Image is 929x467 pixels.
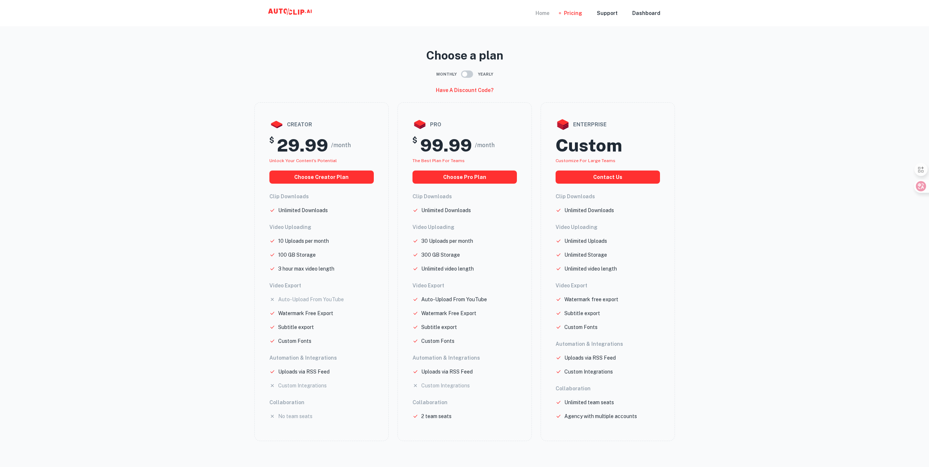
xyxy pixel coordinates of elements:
p: Uploads via RSS Feed [564,354,616,362]
h6: Automation & Integrations [556,340,660,348]
p: Auto-Upload From YouTube [421,295,487,303]
p: No team seats [278,412,312,420]
p: Custom Integrations [421,382,470,390]
span: Monthly [436,71,457,77]
h2: 99.99 [420,135,472,156]
p: 300 GB Storage [421,251,460,259]
button: choose pro plan [412,171,517,184]
h6: Video Export [556,282,660,290]
h5: $ [269,135,274,156]
p: 10 Uploads per month [278,237,329,245]
p: 3 hour max video length [278,265,334,273]
span: Customize for large teams [556,158,615,163]
p: Custom Fonts [278,337,311,345]
span: /month [475,141,495,150]
p: Unlimited video length [421,265,474,273]
p: Custom Fonts [564,323,598,331]
p: Unlimited Storage [564,251,607,259]
h6: Video Uploading [412,223,517,231]
h6: Video Export [412,282,517,290]
h6: Automation & Integrations [269,354,374,362]
p: Unlimited video length [564,265,617,273]
p: Uploads via RSS Feed [421,368,473,376]
span: The best plan for teams [412,158,465,163]
p: Subtitle export [278,323,314,331]
p: Watermark free export [564,295,618,303]
span: /month [331,141,351,150]
p: 2 team seats [421,412,452,420]
h6: Video Uploading [269,223,374,231]
p: Unlimited Uploads [564,237,607,245]
p: Auto-Upload From YouTube [278,295,344,303]
p: Unlimited Downloads [421,206,471,214]
div: enterprise [556,117,660,132]
button: Contact us [556,171,660,184]
h5: $ [412,135,417,156]
h6: Video Uploading [556,223,660,231]
div: creator [269,117,374,132]
button: choose creator plan [269,171,374,184]
h2: 29.99 [277,135,328,156]
p: Uploads via RSS Feed [278,368,330,376]
h6: Clip Downloads [556,192,660,200]
p: Unlimited Downloads [278,206,328,214]
h6: Clip Downloads [412,192,517,200]
h6: Collaboration [412,398,517,406]
p: Choose a plan [254,47,675,64]
div: pro [412,117,517,132]
button: Have a discount code? [433,84,496,96]
h6: Have a discount code? [436,86,494,94]
p: Unlimited Downloads [564,206,614,214]
span: Unlock your Content's potential [269,158,337,163]
p: Custom Integrations [278,382,327,390]
h6: Collaboration [269,398,374,406]
p: Watermark Free Export [278,309,333,317]
p: 30 Uploads per month [421,237,473,245]
h6: Video Export [269,282,374,290]
h2: Custom [556,135,622,156]
p: Subtitle export [421,323,457,331]
p: Subtitle export [564,309,600,317]
span: Yearly [478,71,493,77]
p: 100 GB Storage [278,251,316,259]
p: Custom Fonts [421,337,454,345]
p: Unlimited team seats [564,398,614,406]
p: Custom Integrations [564,368,613,376]
p: Watermark Free Export [421,309,476,317]
p: Agency with multiple accounts [564,412,637,420]
h6: Clip Downloads [269,192,374,200]
h6: Collaboration [556,384,660,393]
h6: Automation & Integrations [412,354,517,362]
